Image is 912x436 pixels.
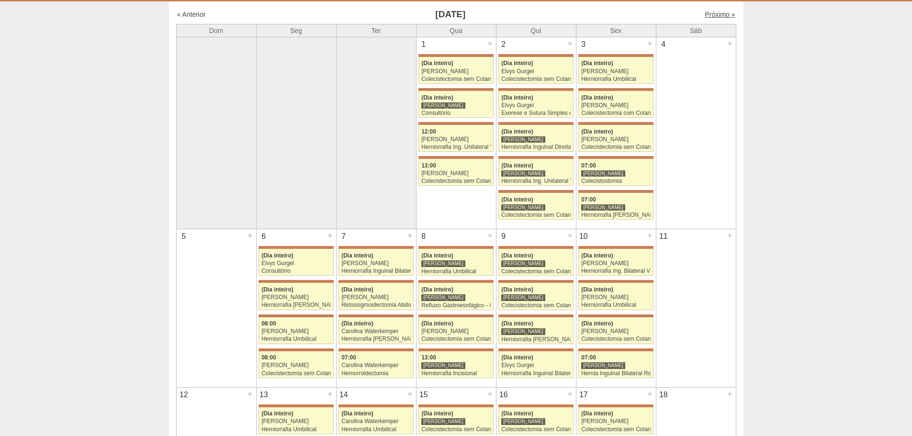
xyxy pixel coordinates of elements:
[498,122,573,125] div: Key: Maria Braido
[581,426,651,433] div: Colecistectomia sem Colangiografia VL
[498,88,573,91] div: Key: Maria Braido
[336,24,416,37] th: Ter
[338,407,413,434] a: (Dia inteiro) Carolina Waterkemper Herniorrafia Umbilical
[259,348,333,351] div: Key: Maria Braido
[578,249,653,276] a: (Dia inteiro) [PERSON_NAME] Herniorrafia Ing. Bilateral VL
[418,125,493,152] a: 12:00 [PERSON_NAME] Herniorrafia Ing. Unilateral VL
[581,136,651,143] div: [PERSON_NAME]
[576,229,591,244] div: 10
[418,283,493,310] a: (Dia inteiro) [PERSON_NAME] Refluxo Gastroesofágico - Cirurgia VL
[578,348,653,351] div: Key: Maria Braido
[581,178,651,184] div: Colecistostomia
[177,229,191,244] div: 5
[581,94,613,101] span: (Dia inteiro)
[261,362,331,369] div: [PERSON_NAME]
[498,407,573,434] a: (Dia inteiro) [PERSON_NAME] Colecistectomia sem Colangiografia VL
[501,286,533,293] span: (Dia inteiro)
[578,190,653,193] div: Key: Maria Braido
[578,193,653,220] a: 07:00 [PERSON_NAME] Herniorrafia [PERSON_NAME]
[418,249,493,276] a: (Dia inteiro) [PERSON_NAME] Herniorrafia Umbilical
[341,426,411,433] div: Herniorrafia Umbilical
[338,314,413,317] div: Key: Maria Braido
[421,144,491,150] div: Herniorrafia Ing. Unilateral VL
[501,418,545,425] div: [PERSON_NAME]
[418,317,493,344] a: (Dia inteiro) [PERSON_NAME] Colecistectomia sem Colangiografia VL
[326,229,334,242] div: +
[311,8,590,22] h3: [DATE]
[259,317,333,344] a: 08:00 [PERSON_NAME] Herniorrafia Umbilical
[501,302,571,309] div: Colecistectomia sem Colangiografia VL
[259,404,333,407] div: Key: Maria Braido
[498,314,573,317] div: Key: Maria Braido
[578,407,653,434] a: (Dia inteiro) [PERSON_NAME] Colecistectomia sem Colangiografia VL
[578,314,653,317] div: Key: Maria Braido
[498,283,573,310] a: (Dia inteiro) [PERSON_NAME] Colecistectomia sem Colangiografia VL
[501,102,571,109] div: Elvys Gurgel
[418,407,493,434] a: (Dia inteiro) [PERSON_NAME] Colecistectomia sem Colangiografia VL
[256,24,336,37] th: Seg
[421,370,491,377] div: Herniorrafia Incisional
[261,336,331,342] div: Herniorrafia Umbilical
[406,388,414,400] div: +
[581,336,651,342] div: Colecistectomia sem Colangiografia
[341,410,373,417] span: (Dia inteiro)
[341,294,411,301] div: [PERSON_NAME]
[421,328,491,335] div: [PERSON_NAME]
[496,229,511,244] div: 9
[578,88,653,91] div: Key: Maria Braido
[498,404,573,407] div: Key: Maria Braido
[498,249,573,276] a: (Dia inteiro) [PERSON_NAME] Colecistectomia sem Colangiografia VL
[498,190,573,193] div: Key: Maria Braido
[341,370,411,377] div: Hemorroidectomia
[338,280,413,283] div: Key: Maria Braido
[501,328,545,335] div: [PERSON_NAME]
[501,196,533,203] span: (Dia inteiro)
[705,11,735,18] a: Próximo »
[581,60,613,67] span: (Dia inteiro)
[501,268,571,275] div: Colecistectomia sem Colangiografia VL
[261,410,293,417] span: (Dia inteiro)
[726,37,734,50] div: +
[337,388,351,402] div: 14
[486,388,494,400] div: +
[421,260,465,267] div: [PERSON_NAME]
[581,286,613,293] span: (Dia inteiro)
[578,317,653,344] a: (Dia inteiro) [PERSON_NAME] Colecistectomia sem Colangiografia
[246,388,254,400] div: +
[578,57,653,84] a: (Dia inteiro) [PERSON_NAME] Herniorrafia Umbilical
[498,54,573,57] div: Key: Maria Braido
[581,328,651,335] div: [PERSON_NAME]
[501,162,533,169] span: (Dia inteiro)
[421,354,436,361] span: 13:00
[338,317,413,344] a: (Dia inteiro) Carolina Waterkemper Herniorrafia [PERSON_NAME]
[259,246,333,249] div: Key: Maria Braido
[501,128,533,135] span: (Dia inteiro)
[726,388,734,400] div: +
[501,354,533,361] span: (Dia inteiro)
[421,102,465,109] div: [PERSON_NAME]
[341,252,373,259] span: (Dia inteiro)
[501,410,533,417] span: (Dia inteiro)
[257,388,271,402] div: 13
[176,24,256,37] th: Dom
[726,229,734,242] div: +
[501,136,545,143] div: [PERSON_NAME]
[581,260,651,267] div: [PERSON_NAME]
[581,170,625,177] div: [PERSON_NAME]
[566,229,574,242] div: +
[261,260,331,267] div: Elvys Gurgel
[418,159,493,186] a: 13:00 [PERSON_NAME] Colecistectomia sem Colangiografia VL
[341,302,411,308] div: Retossigmoidectomia Abdominal
[421,362,465,369] div: [PERSON_NAME]
[261,320,276,327] span: 08:00
[498,57,573,84] a: (Dia inteiro) Elvys Gurgel Colecistectomia sem Colangiografia VL
[581,196,596,203] span: 07:00
[261,302,331,308] div: Herniorrafia [PERSON_NAME]
[581,302,651,308] div: Herniorrafia Umbilical
[581,68,651,75] div: [PERSON_NAME]
[578,246,653,249] div: Key: Maria Braido
[581,370,651,377] div: Hernia Inguinal Bilateral Robótica
[501,60,533,67] span: (Dia inteiro)
[501,212,571,218] div: Colecistectomia sem Colangiografia VL
[421,320,453,327] span: (Dia inteiro)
